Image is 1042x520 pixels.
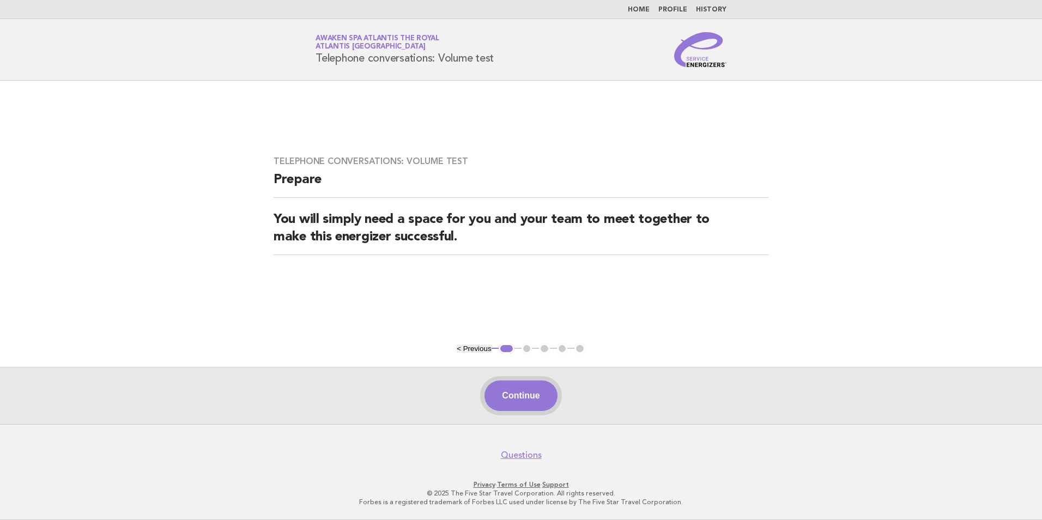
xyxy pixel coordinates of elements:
[316,44,426,51] span: Atlantis [GEOGRAPHIC_DATA]
[274,211,768,255] h2: You will simply need a space for you and your team to meet together to make this energizer succes...
[696,7,726,13] a: History
[501,450,542,461] a: Questions
[658,7,687,13] a: Profile
[497,481,541,488] a: Terms of Use
[499,343,514,354] button: 1
[542,481,569,488] a: Support
[274,171,768,198] h2: Prepare
[474,481,495,488] a: Privacy
[484,380,557,411] button: Continue
[187,480,855,489] p: · ·
[628,7,650,13] a: Home
[274,156,768,167] h3: Telephone conversations: Volume test
[674,32,726,67] img: Service Energizers
[187,498,855,506] p: Forbes is a registered trademark of Forbes LLC used under license by The Five Star Travel Corpora...
[457,344,491,353] button: < Previous
[316,35,439,50] a: Awaken SPA Atlantis the RoyalAtlantis [GEOGRAPHIC_DATA]
[316,35,494,64] h1: Telephone conversations: Volume test
[187,489,855,498] p: © 2025 The Five Star Travel Corporation. All rights reserved.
